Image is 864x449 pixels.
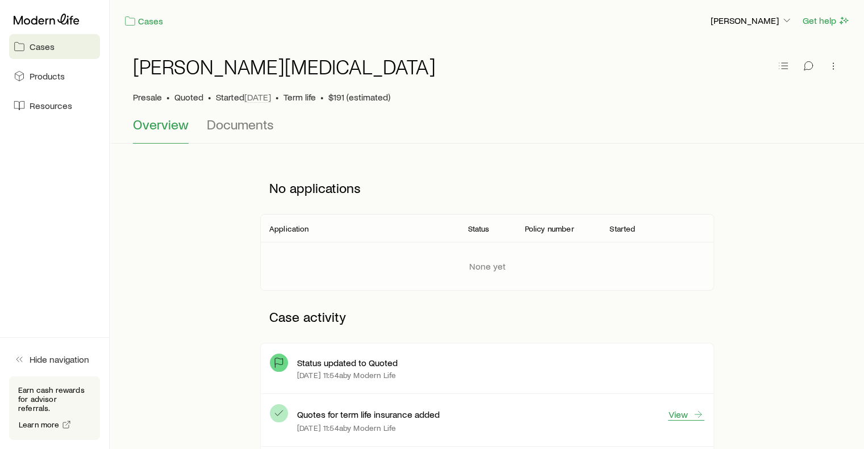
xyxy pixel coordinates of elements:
span: • [276,91,279,103]
p: Status updated to Quoted [297,357,398,368]
h1: [PERSON_NAME][MEDICAL_DATA] [133,55,436,78]
span: Products [30,70,65,82]
a: Cases [9,34,100,59]
span: Cases [30,41,55,52]
p: Quotes for term life insurance added [297,409,440,420]
a: Cases [124,15,164,28]
p: Earn cash rewards for advisor referrals. [18,385,91,413]
span: Hide navigation [30,354,89,365]
a: View [668,408,704,421]
button: [PERSON_NAME] [710,14,793,28]
span: • [320,91,324,103]
button: Get help [802,14,850,27]
span: • [208,91,211,103]
button: Hide navigation [9,347,100,372]
span: Overview [133,116,189,132]
a: Products [9,64,100,89]
p: Started [216,91,271,103]
p: [DATE] 11:54a by Modern Life [297,371,396,380]
span: Term life [283,91,316,103]
span: • [166,91,170,103]
p: Application [269,224,309,233]
div: Earn cash rewards for advisor referrals.Learn more [9,376,100,440]
p: None yet [469,261,506,272]
div: Case details tabs [133,116,841,144]
p: Started [610,224,635,233]
p: [PERSON_NAME] [711,15,792,26]
p: No applications [260,171,714,205]
p: Status [468,224,490,233]
span: $191 (estimated) [328,91,390,103]
p: Case activity [260,300,714,334]
span: Quoted [174,91,203,103]
span: Resources [30,100,72,111]
a: Resources [9,93,100,118]
span: Documents [207,116,274,132]
p: [DATE] 11:54a by Modern Life [297,423,396,433]
span: [DATE] [244,91,271,103]
p: Policy number [524,224,574,233]
span: Learn more [19,421,60,429]
p: Presale [133,91,162,103]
